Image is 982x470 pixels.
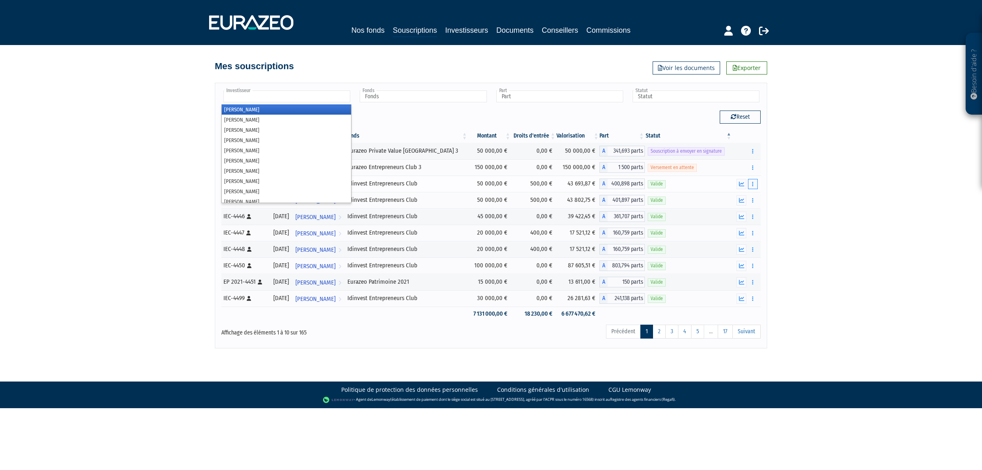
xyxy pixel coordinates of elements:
span: A [599,260,608,271]
div: [DATE] [273,228,289,237]
td: 17 521,12 € [556,241,600,258]
span: Souscription à envoyer en signature [648,147,725,155]
td: 18 230,00 € [511,307,556,321]
div: Idinvest Entrepreneurs Club [347,245,465,253]
a: Registre des agents financiers (Regafi) [610,397,675,402]
i: [Français] Personne physique [246,230,251,235]
div: A - Eurazeo Private Value Europe 3 [599,146,645,156]
li: [PERSON_NAME] [222,135,351,145]
img: 1732889491-logotype_eurazeo_blanc_rvb.png [209,15,293,30]
th: Montant: activer pour trier la colonne par ordre croissant [468,129,511,143]
li: [PERSON_NAME] [222,176,351,186]
td: 0,00 € [511,143,556,159]
a: 4 [678,325,691,339]
li: [PERSON_NAME] [222,166,351,176]
td: 50 000,00 € [556,143,600,159]
a: Politique de protection des données personnelles [341,386,478,394]
div: A - Idinvest Entrepreneurs Club [599,228,645,238]
div: A - Eurazeo Patrimoine 2021 [599,277,645,287]
a: CGU Lemonway [608,386,651,394]
span: [PERSON_NAME] [295,259,336,274]
td: 50 000,00 € [468,176,511,192]
div: Eurazeo Entrepreneurs Club 3 [347,163,465,172]
div: Idinvest Entrepreneurs Club [347,196,465,204]
div: IEC-4499 [223,294,267,303]
a: [PERSON_NAME] [292,290,345,307]
span: A [599,228,608,238]
i: Voir l'investisseur [338,210,341,225]
span: A [599,277,608,287]
span: 160,759 parts [608,228,645,238]
td: 0,00 € [511,159,556,176]
a: [PERSON_NAME] [292,225,345,241]
a: Nos fonds [351,25,385,36]
td: 20 000,00 € [468,241,511,258]
th: Droits d'entrée: activer pour trier la colonne par ordre croissant [511,129,556,143]
span: A [599,211,608,222]
div: EP 2021-4451 [223,278,267,286]
div: IEC-4450 [223,261,267,270]
li: [PERSON_NAME] [222,145,351,156]
td: 87 605,51 € [556,258,600,274]
i: Voir l'investisseur [338,242,341,258]
div: A - Idinvest Entrepreneurs Club [599,211,645,222]
li: [PERSON_NAME] [222,156,351,166]
a: Voir les documents [653,61,720,75]
li: [PERSON_NAME] [222,104,351,115]
div: - Agent de (établissement de paiement dont le siège social est situé au [STREET_ADDRESS], agréé p... [8,396,974,404]
a: [PERSON_NAME] [292,208,345,225]
a: Investisseurs [445,25,488,36]
a: 2 [653,325,666,339]
span: Valide [648,278,666,286]
span: [PERSON_NAME] [295,226,336,241]
a: 17 [718,325,733,339]
td: 500,00 € [511,192,556,208]
li: [PERSON_NAME] [222,115,351,125]
td: 43 693,87 € [556,176,600,192]
li: [PERSON_NAME] [222,197,351,207]
span: 241,138 parts [608,293,645,304]
a: Conditions générales d'utilisation [497,386,589,394]
div: Idinvest Entrepreneurs Club [347,228,465,237]
i: Voir l'investisseur [338,226,341,241]
span: [PERSON_NAME] [295,275,336,290]
td: 6 677 470,62 € [556,307,600,321]
span: 400,898 parts [608,179,645,189]
a: Lemonway [372,397,390,402]
a: Documents [496,25,534,36]
i: [Français] Personne physique [258,280,262,285]
span: A [599,195,608,206]
td: 43 802,75 € [556,192,600,208]
i: [Français] Personne physique [247,247,252,252]
span: 361,707 parts [608,211,645,222]
td: 150 000,00 € [468,159,511,176]
a: [PERSON_NAME] [292,274,345,290]
td: 100 000,00 € [468,258,511,274]
td: 0,00 € [511,274,556,290]
td: 30 000,00 € [468,290,511,307]
a: Exporter [726,61,767,75]
td: 17 521,12 € [556,225,600,241]
span: A [599,146,608,156]
i: Voir l'investisseur [338,275,341,290]
td: 13 611,00 € [556,274,600,290]
p: Besoin d'aide ? [969,37,979,111]
div: A - Idinvest Entrepreneurs Club [599,179,645,189]
td: 150 000,00 € [556,159,600,176]
i: Voir l'investisseur [338,291,341,307]
span: 341,693 parts [608,146,645,156]
div: Idinvest Entrepreneurs Club [347,212,465,221]
span: 803,794 parts [608,260,645,271]
button: Reset [720,111,761,124]
td: 0,00 € [511,290,556,307]
a: 1 [640,325,653,339]
div: Eurazeo Patrimoine 2021 [347,278,465,286]
span: Valide [648,262,666,270]
th: Valorisation: activer pour trier la colonne par ordre croissant [556,129,600,143]
td: 7 131 000,00 € [468,307,511,321]
span: A [599,179,608,189]
span: Valide [648,229,666,237]
span: Valide [648,180,666,188]
li: [PERSON_NAME] [222,125,351,135]
div: A - Idinvest Entrepreneurs Club [599,195,645,206]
